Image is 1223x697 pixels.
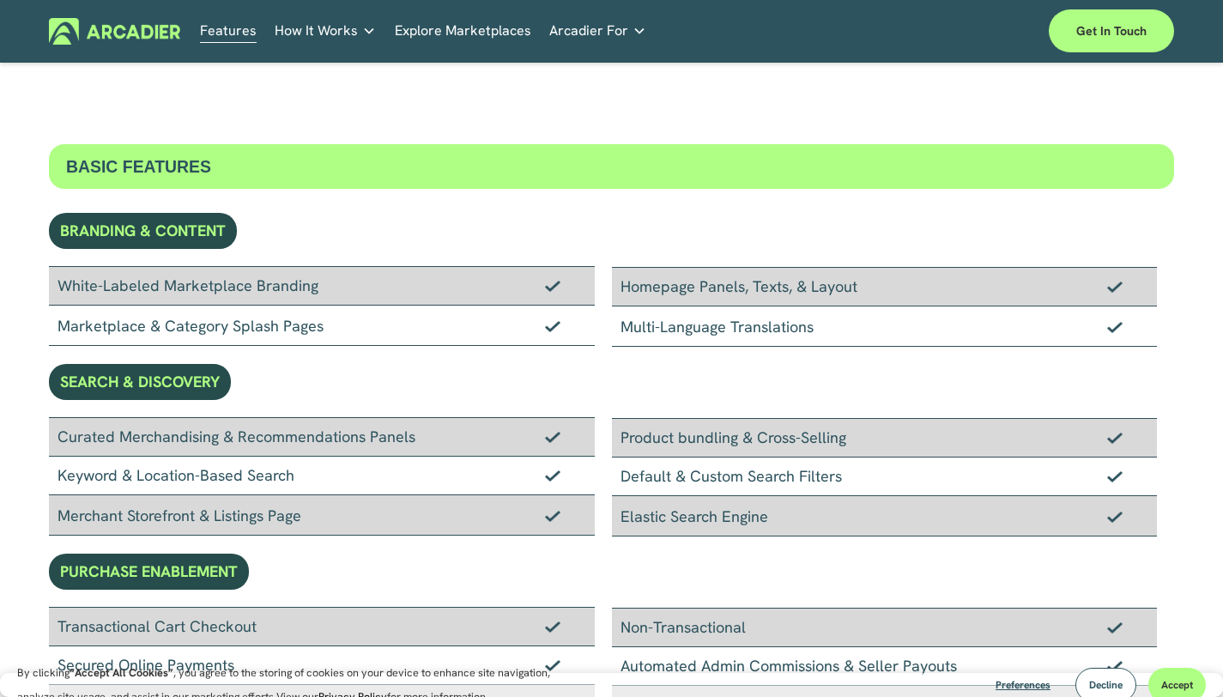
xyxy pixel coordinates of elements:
[49,364,231,400] div: SEARCH & DISCOVERY
[49,18,180,45] img: Arcadier
[49,213,237,249] div: BRANDING & CONTENT
[545,470,560,482] img: Checkmark
[1107,470,1123,482] img: Checkmark
[612,608,1158,647] div: Non-Transactional
[1107,281,1123,293] img: Checkmark
[49,495,595,536] div: Merchant Storefront & Listings Page
[49,266,595,306] div: White-Labeled Marketplace Branding
[1107,621,1123,633] img: Checkmark
[1161,678,1193,692] span: Accept
[49,646,595,685] div: Secured Online Payments
[1049,9,1174,52] a: Get in touch
[1089,678,1123,692] span: Decline
[612,496,1158,536] div: Elastic Search Engine
[49,144,1174,189] div: BASIC FEATURES
[545,320,560,332] img: Checkmark
[49,306,595,346] div: Marketplace & Category Splash Pages
[545,510,560,522] img: Checkmark
[545,659,560,671] img: Checkmark
[612,418,1158,458] div: Product bundling & Cross-Selling
[395,18,531,45] a: Explore Marketplaces
[49,417,595,457] div: Curated Merchandising & Recommendations Panels
[612,647,1158,686] div: Automated Admin Commissions & Seller Payouts
[200,18,257,45] a: Features
[70,665,173,680] strong: “Accept All Cookies”
[545,621,560,633] img: Checkmark
[612,306,1158,347] div: Multi-Language Translations
[612,458,1158,496] div: Default & Custom Search Filters
[545,431,560,443] img: Checkmark
[275,18,376,45] a: folder dropdown
[612,267,1158,306] div: Homepage Panels, Texts, & Layout
[1107,432,1123,444] img: Checkmark
[49,554,249,590] div: PURCHASE ENABLEMENT
[549,18,646,45] a: folder dropdown
[996,678,1050,692] span: Preferences
[549,19,628,43] span: Arcadier For
[1107,511,1123,523] img: Checkmark
[1107,321,1123,333] img: Checkmark
[1107,660,1123,672] img: Checkmark
[49,457,595,495] div: Keyword & Location-Based Search
[275,19,358,43] span: How It Works
[49,607,595,646] div: Transactional Cart Checkout
[545,280,560,292] img: Checkmark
